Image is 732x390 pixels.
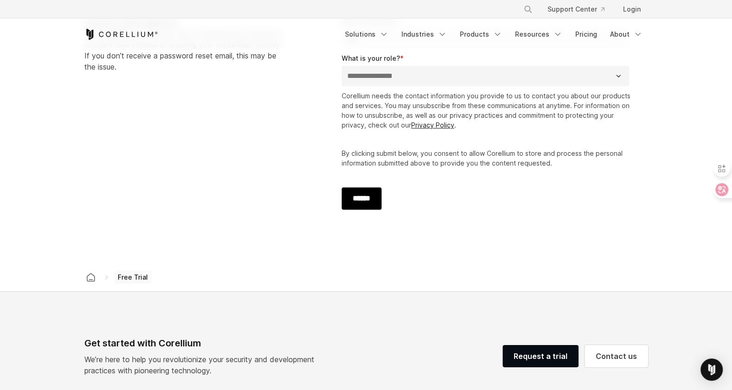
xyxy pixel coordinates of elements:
[342,148,633,168] p: By clicking submit below, you consent to allow Corellium to store and process the personal inform...
[84,18,282,71] span: If you signed up using your Arm ID, please log in using Arm Account SSO instead of entering your ...
[540,1,612,18] a: Support Center
[342,91,633,130] p: Corellium needs the contact information you provide to us to contact you about our products and s...
[616,1,648,18] a: Login
[84,336,322,350] div: Get started with Corellium
[503,345,579,367] a: Request a trial
[605,26,648,43] a: About
[512,1,648,18] div: Navigation Menu
[570,26,603,43] a: Pricing
[454,26,508,43] a: Products
[83,271,99,284] a: Corellium home
[509,26,568,43] a: Resources
[585,345,648,367] a: Contact us
[84,29,158,40] a: Corellium Home
[84,354,322,376] p: We’re here to help you revolutionize your security and development practices with pioneering tech...
[339,26,648,43] div: Navigation Menu
[339,26,394,43] a: Solutions
[114,271,152,284] span: Free Trial
[396,26,452,43] a: Industries
[700,358,723,381] div: Open Intercom Messenger
[342,54,400,62] span: What is your role?
[411,121,454,129] a: Privacy Policy
[520,1,536,18] button: Search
